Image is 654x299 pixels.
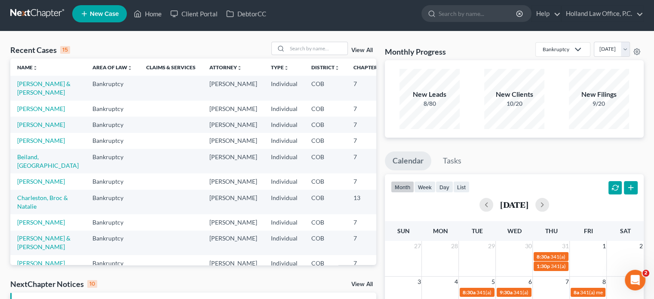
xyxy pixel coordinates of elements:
[397,227,409,234] span: Sun
[472,227,483,234] span: Tue
[203,231,264,255] td: [PERSON_NAME]
[129,6,166,22] a: Home
[17,219,65,226] a: [PERSON_NAME]
[203,173,264,189] td: [PERSON_NAME]
[351,47,373,53] a: View All
[453,181,470,193] button: list
[353,64,383,71] a: Chapterunfold_more
[17,153,79,169] a: Beiland, [GEOGRAPHIC_DATA]
[304,149,347,173] td: COB
[399,89,460,99] div: New Leads
[271,64,289,71] a: Typeunfold_more
[17,178,65,185] a: [PERSON_NAME]
[304,231,347,255] td: COB
[264,255,304,271] td: Individual
[264,76,304,100] td: Individual
[166,6,222,22] a: Client Portal
[620,227,630,234] span: Sat
[304,190,347,214] td: COB
[524,241,532,251] span: 30
[385,151,431,170] a: Calendar
[203,76,264,100] td: [PERSON_NAME]
[203,101,264,117] td: [PERSON_NAME]
[86,76,139,100] td: Bankruptcy
[513,289,596,296] span: 341(a) meeting for [PERSON_NAME]
[583,227,593,234] span: Fri
[304,173,347,189] td: COB
[17,64,38,71] a: Nameunfold_more
[462,289,475,296] span: 8:30a
[264,190,304,214] td: Individual
[17,234,71,250] a: [PERSON_NAME] & [PERSON_NAME]
[304,101,347,117] td: COB
[439,6,517,22] input: Search by name...
[347,255,390,271] td: 7
[642,270,649,277] span: 2
[487,241,495,251] span: 29
[86,255,139,271] td: Bankruptcy
[86,101,139,117] td: Bankruptcy
[347,133,390,149] td: 7
[86,214,139,230] td: Bankruptcy
[527,277,532,287] span: 6
[87,280,97,288] div: 10
[435,151,469,170] a: Tasks
[203,214,264,230] td: [PERSON_NAME]
[347,214,390,230] td: 7
[17,80,71,96] a: [PERSON_NAME] & [PERSON_NAME]
[17,137,65,144] a: [PERSON_NAME]
[304,255,347,271] td: COB
[550,253,633,260] span: 341(a) meeting for [PERSON_NAME]
[490,277,495,287] span: 5
[86,190,139,214] td: Bankruptcy
[569,89,629,99] div: New Filings
[413,241,421,251] span: 27
[304,117,347,133] td: COB
[564,277,569,287] span: 7
[562,6,643,22] a: Holland Law Office, P.C.
[347,231,390,255] td: 7
[92,64,132,71] a: Area of Lawunfold_more
[507,227,521,234] span: Wed
[33,65,38,71] i: unfold_more
[304,214,347,230] td: COB
[536,263,550,269] span: 1:30p
[139,59,203,76] th: Claims & Services
[209,64,242,71] a: Attorneyunfold_more
[264,133,304,149] td: Individual
[391,181,414,193] button: month
[90,11,119,17] span: New Case
[86,133,139,149] td: Bankruptcy
[10,279,97,289] div: NextChapter Notices
[416,277,421,287] span: 3
[347,173,390,189] td: 7
[532,6,561,22] a: Help
[237,65,242,71] i: unfold_more
[385,46,446,57] h3: Monthly Progress
[304,133,347,149] td: COB
[264,101,304,117] td: Individual
[203,190,264,214] td: [PERSON_NAME]
[304,76,347,100] td: COB
[17,105,65,112] a: [PERSON_NAME]
[335,65,340,71] i: unfold_more
[347,101,390,117] td: 7
[203,255,264,271] td: [PERSON_NAME]
[264,173,304,189] td: Individual
[86,117,139,133] td: Bankruptcy
[399,99,460,108] div: 8/80
[264,117,304,133] td: Individual
[203,117,264,133] td: [PERSON_NAME]
[347,117,390,133] td: 7
[284,65,289,71] i: unfold_more
[499,289,512,296] span: 9:30a
[639,241,644,251] span: 2
[573,289,579,296] span: 8a
[86,149,139,173] td: Bankruptcy
[17,194,68,210] a: Charleston, Broc & Natalie
[86,231,139,255] td: Bankruptcy
[351,281,373,287] a: View All
[536,253,549,260] span: 8:30a
[436,181,453,193] button: day
[127,65,132,71] i: unfold_more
